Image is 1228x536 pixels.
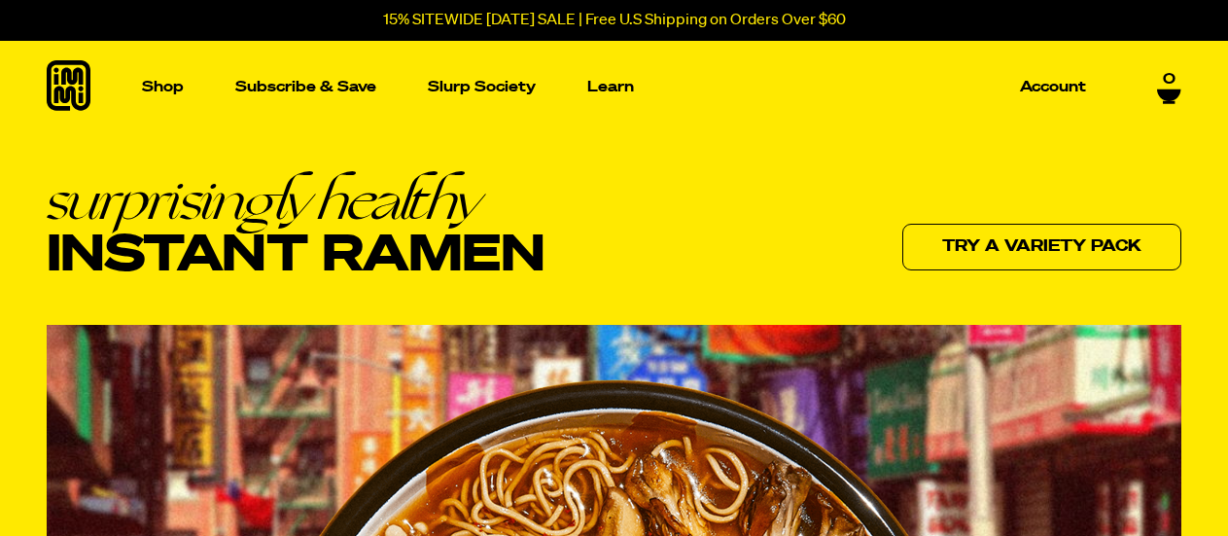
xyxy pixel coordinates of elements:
a: 0 [1157,71,1181,104]
p: Learn [587,80,634,94]
em: surprisingly healthy [47,172,544,228]
a: Try a variety pack [902,224,1181,270]
span: 0 [1163,71,1175,89]
h1: Instant Ramen [47,172,544,283]
p: Account [1020,80,1086,94]
a: Learn [579,41,642,133]
nav: Main navigation [134,41,1094,133]
a: Account [1012,72,1094,102]
a: Subscribe & Save [228,72,384,102]
p: Shop [142,80,184,94]
a: Slurp Society [420,72,544,102]
a: Shop [134,41,192,133]
p: Subscribe & Save [235,80,376,94]
p: 15% SITEWIDE [DATE] SALE | Free U.S Shipping on Orders Over $60 [383,12,846,29]
p: Slurp Society [428,80,536,94]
